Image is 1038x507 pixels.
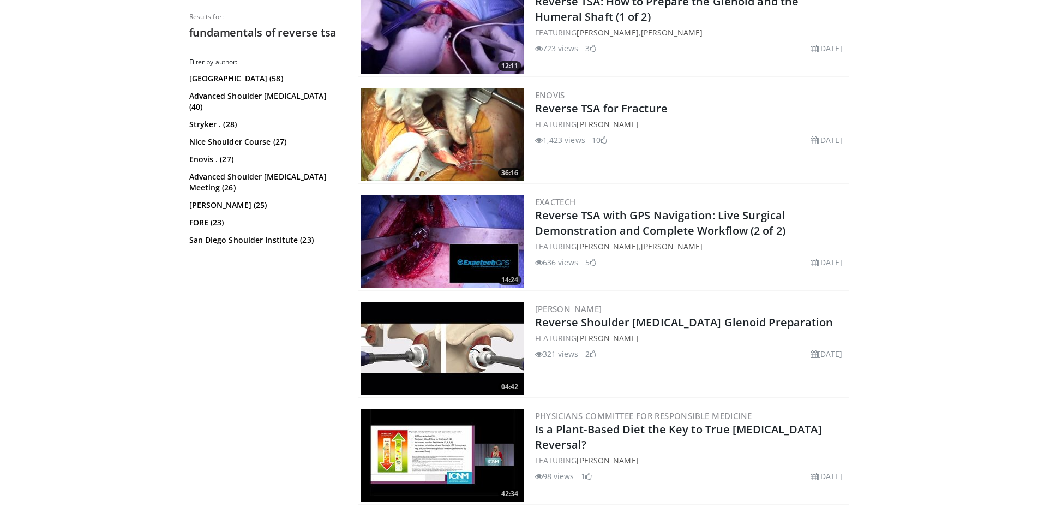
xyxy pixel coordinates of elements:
[577,27,638,38] a: [PERSON_NAME]
[535,101,668,116] a: Reverse TSA for Fracture
[361,195,524,288] a: 14:24
[498,61,521,71] span: 12:11
[535,241,847,252] div: FEATURING ,
[585,348,596,360] li: 2
[535,348,579,360] li: 321 views
[535,134,585,146] li: 1,423 views
[577,333,638,343] a: [PERSON_NAME]
[189,136,339,147] a: Nice Shoulder Course (27)
[811,257,843,268] li: [DATE]
[535,118,847,130] div: FEATURING
[189,26,342,40] h2: fundamentals of reverse tsa
[535,303,602,314] a: [PERSON_NAME]
[641,241,703,252] a: [PERSON_NAME]
[189,154,339,165] a: Enovis . (27)
[361,88,524,181] img: 0b2aba9b-cc24-42a5-8789-95f903d7b70a.300x170_q85_crop-smart_upscale.jpg
[577,119,638,129] a: [PERSON_NAME]
[535,470,574,482] li: 98 views
[535,332,847,344] div: FEATURING
[641,27,703,38] a: [PERSON_NAME]
[535,90,565,100] a: Enovis
[498,275,521,285] span: 14:24
[811,348,843,360] li: [DATE]
[585,257,596,268] li: 5
[361,409,524,502] a: 42:34
[811,470,843,482] li: [DATE]
[189,217,339,228] a: FORE (23)
[535,410,752,421] a: Physicians Committee for Responsible Medicine
[535,422,822,452] a: Is a Plant-Based Diet the Key to True [MEDICAL_DATA] Reversal?
[361,409,524,502] img: 581810a4-ccff-42a8-b25e-261e40e4513b.300x170_q85_crop-smart_upscale.jpg
[535,196,576,207] a: Exactech
[189,171,339,193] a: Advanced Shoulder [MEDICAL_DATA] Meeting (26)
[535,257,579,268] li: 636 views
[535,27,847,38] div: FEATURING ,
[361,88,524,181] a: 36:16
[535,208,786,238] a: Reverse TSA with GPS Navigation: Live Surgical Demonstration and Complete Workflow (2 of 2)
[189,91,339,112] a: Advanced Shoulder [MEDICAL_DATA] (40)
[189,235,339,246] a: San Diego Shoulder Institute (23)
[811,134,843,146] li: [DATE]
[189,58,342,67] h3: Filter by author:
[189,73,339,84] a: [GEOGRAPHIC_DATA] (58)
[535,315,833,330] a: Reverse Shoulder [MEDICAL_DATA] Glenoid Preparation
[361,302,524,395] img: 24c95cc5-08b8-4f78-9282-489910a76299.300x170_q85_crop-smart_upscale.jpg
[189,200,339,211] a: [PERSON_NAME] (25)
[189,13,342,21] p: Results for:
[577,455,638,466] a: [PERSON_NAME]
[361,195,524,288] img: 8f293da8-35a9-43db-b849-78b00c208bd5.300x170_q85_crop-smart_upscale.jpg
[189,119,339,130] a: Stryker . (28)
[585,43,596,54] li: 3
[581,470,592,482] li: 1
[577,241,638,252] a: [PERSON_NAME]
[498,489,521,499] span: 42:34
[498,382,521,392] span: 04:42
[592,134,607,146] li: 10
[498,168,521,178] span: 36:16
[535,43,579,54] li: 723 views
[811,43,843,54] li: [DATE]
[535,455,847,466] div: FEATURING
[361,302,524,395] a: 04:42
